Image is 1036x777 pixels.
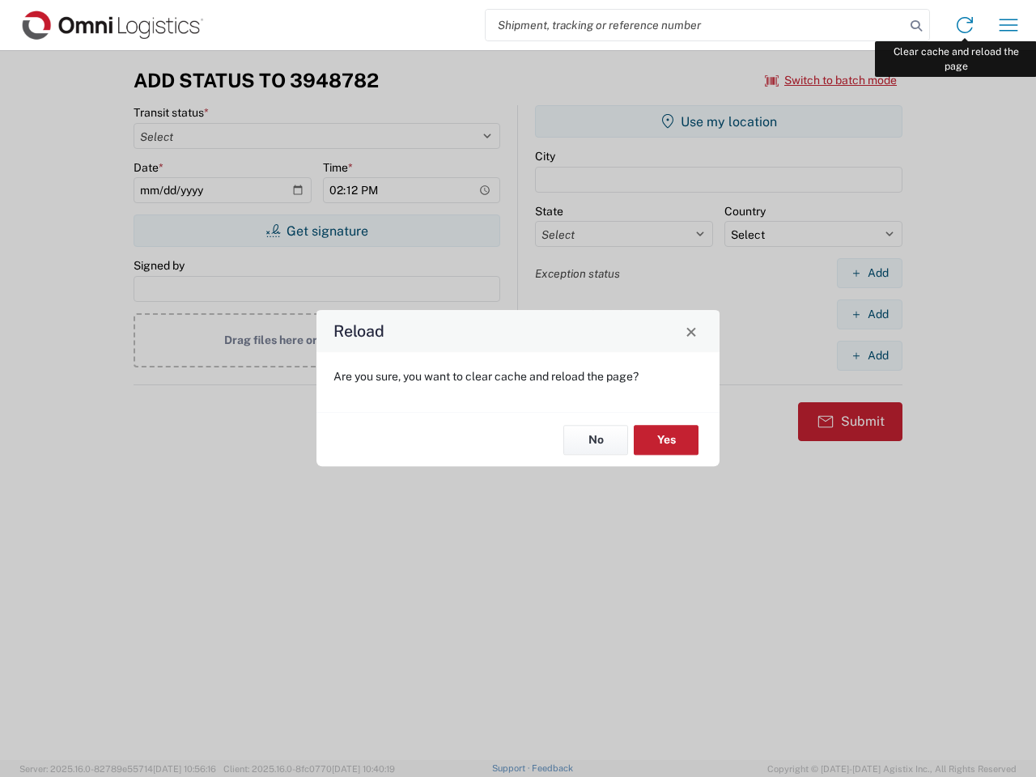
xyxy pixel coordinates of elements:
button: Close [680,320,703,342]
input: Shipment, tracking or reference number [486,10,905,40]
button: Yes [634,425,698,455]
p: Are you sure, you want to clear cache and reload the page? [333,369,703,384]
button: No [563,425,628,455]
h4: Reload [333,320,384,343]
